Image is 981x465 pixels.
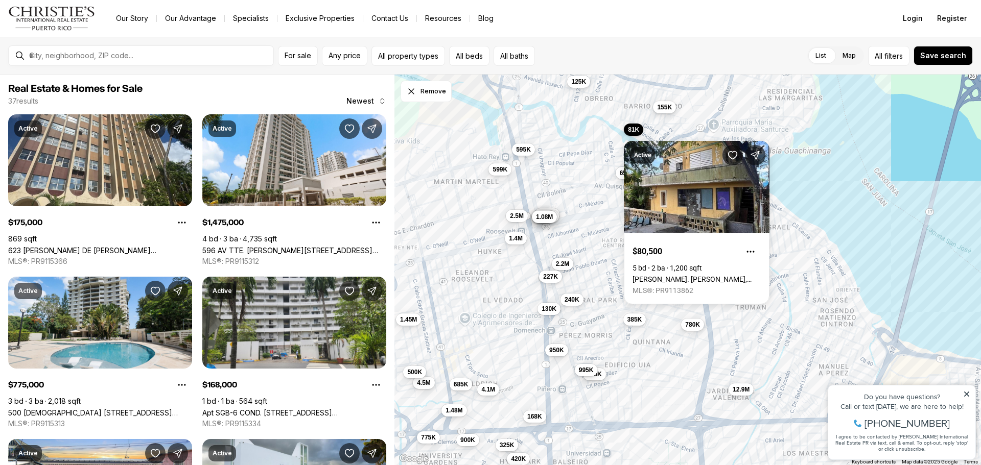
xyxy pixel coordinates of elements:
[507,453,530,465] button: 420K
[634,151,651,159] p: Active
[362,281,382,301] button: Share Property
[534,208,559,221] button: 1.05M
[884,51,903,61] span: filters
[8,97,38,105] p: 37 results
[168,118,188,139] button: Share Property
[506,210,528,222] button: 2.5M
[571,78,586,86] span: 125K
[202,246,386,255] a: 596 AV TTE. CESAR GONZALE #1813, SAN JUAN PR, 00918
[213,287,232,295] p: Active
[441,404,466,417] button: 1.48M
[616,167,639,179] button: 659K
[627,315,642,324] span: 385K
[733,385,750,394] span: 12.9M
[421,433,436,442] span: 775K
[681,319,704,331] button: 780K
[685,321,700,329] span: 780K
[509,234,523,242] span: 1.4M
[542,305,556,313] span: 130K
[145,118,166,139] button: Save Property: 623 PONCE DE LEÓN #1201B
[903,14,923,22] span: Login
[362,443,382,463] button: Share Property
[371,46,445,66] button: All property types
[579,366,594,374] span: 995K
[722,145,743,165] button: Save Property: Calle William BO. OBRERO
[13,63,146,82] span: I agree to be contacted by [PERSON_NAME] International Real Estate PR via text, call & email. To ...
[560,293,583,306] button: 240K
[8,246,192,255] a: 623 PONCE DE LEÓN #1201B, SAN JUAN PR, 00917
[400,315,417,324] span: 1.45M
[937,14,967,22] span: Register
[8,6,96,31] a: logo
[362,118,382,139] button: Share Property
[920,52,966,60] span: Save search
[512,143,535,156] button: 595K
[213,125,232,133] p: Active
[339,118,360,139] button: Save Property: 596 AV TTE. CESAR GONZALE #1813
[527,412,542,421] span: 168K
[931,8,973,29] button: Register
[168,443,188,463] button: Share Property
[11,23,148,30] div: Do you have questions?
[366,375,386,395] button: Property options
[552,258,574,270] button: 2.2M
[587,370,602,378] span: 175K
[340,91,392,111] button: Newest
[285,52,311,60] span: For sale
[42,48,127,58] span: [PHONE_NUMBER]
[449,46,489,66] button: All beds
[532,210,555,223] button: 950K
[575,364,598,376] button: 995K
[567,76,590,88] button: 125K
[897,8,929,29] button: Login
[322,46,367,66] button: Any price
[157,11,224,26] a: Our Advantage
[450,378,473,390] button: 685K
[624,124,643,136] button: 81K
[505,232,527,244] button: 1.4M
[407,368,422,376] span: 500K
[536,213,553,221] span: 1.08M
[620,169,635,177] span: 659K
[108,11,156,26] a: Our Story
[516,145,531,154] span: 595K
[914,46,973,65] button: Save search
[346,97,374,105] span: Newest
[339,443,360,463] button: Save Property: 254 MANUEL F. ROSSY
[145,281,166,301] button: Save Property: 500 JESUS T. PIÑERO #1408
[807,46,834,65] label: List
[543,273,558,281] span: 227K
[11,33,148,40] div: Call or text [DATE], we are here to help!
[532,211,557,223] button: 1.08M
[539,271,562,283] button: 227K
[401,81,452,102] button: Dismiss drawing
[339,281,360,301] button: Save Property: Apt SGB-6 COND. MONTE SUR AVE. 180 #SGB-6
[456,434,479,446] button: 900K
[549,346,564,354] span: 950K
[18,449,38,457] p: Active
[213,449,232,457] p: Active
[868,46,909,66] button: Allfilters
[168,281,188,301] button: Share Property
[413,377,435,389] button: 4.5M
[18,287,38,295] p: Active
[628,126,639,134] span: 81K
[172,212,192,233] button: Property options
[500,441,515,449] span: 325K
[417,379,431,387] span: 4.5M
[556,260,570,268] span: 2.2M
[145,443,166,463] button: Save Property: . 624 CALLE BUENOS AIRES, BO OBRERO
[523,410,546,423] button: 168K
[202,408,386,417] a: Apt SGB-6 COND. MONTE SUR AVE. 180 #SGB-6, SAN JUAN PR, 00918
[493,165,507,174] span: 599K
[417,11,470,26] a: Resources
[446,406,462,414] span: 1.48M
[494,46,535,66] button: All baths
[277,11,363,26] a: Exclusive Properties
[633,275,761,283] a: Calle William BO. OBRERO, SAN JUAN PR, 00926
[653,101,676,113] button: 155K
[481,385,495,394] span: 4.1M
[172,375,192,395] button: Property options
[396,313,421,326] button: 1.45M
[545,344,568,356] button: 950K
